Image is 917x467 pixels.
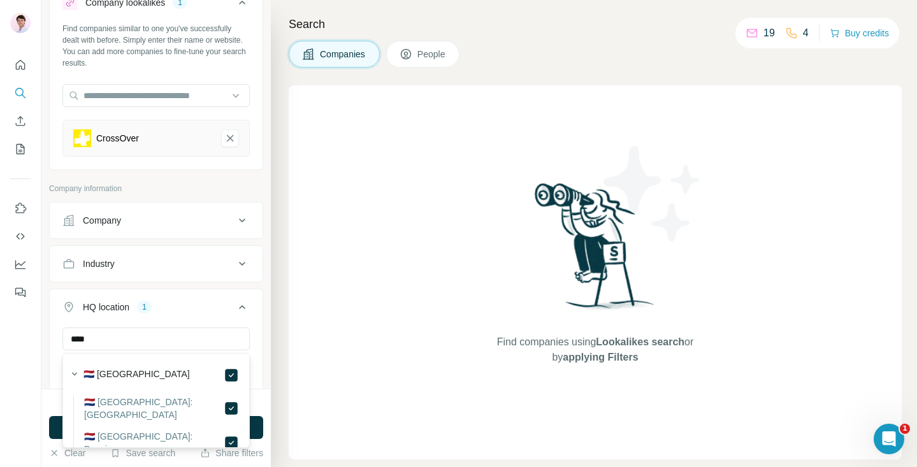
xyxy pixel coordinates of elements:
img: CrossOver-logo [73,129,91,147]
button: CrossOver-remove-button [221,129,239,147]
button: Company [50,205,263,236]
span: People [417,48,447,61]
div: 1 [137,301,152,313]
button: Quick start [10,54,31,76]
img: Surfe Illustration - Woman searching with binoculars [529,180,661,322]
button: Share filters [200,447,263,459]
div: CrossOver [96,132,139,145]
button: HQ location1 [50,292,263,327]
span: Lookalikes search [596,336,684,347]
label: 🇳🇱 [GEOGRAPHIC_DATA]: [GEOGRAPHIC_DATA] [84,396,224,421]
button: Run search [49,416,263,439]
p: 19 [763,25,775,41]
button: Dashboard [10,253,31,276]
label: 🇳🇱 [GEOGRAPHIC_DATA]: Bonaire [84,430,224,456]
div: Industry [83,257,115,270]
button: My lists [10,138,31,161]
button: Use Surfe API [10,225,31,248]
p: 4 [803,25,809,41]
button: Enrich CSV [10,110,31,133]
button: Search [10,82,31,104]
button: Industry [50,248,263,279]
p: Company information [49,183,263,194]
span: Companies [320,48,366,61]
div: Find companies similar to one you've successfully dealt with before. Simply enter their name or w... [62,23,250,69]
h4: Search [289,15,902,33]
img: Avatar [10,13,31,33]
span: applying Filters [563,352,638,363]
button: Use Surfe on LinkedIn [10,197,31,220]
button: Clear [49,447,85,459]
div: HQ location [83,301,129,313]
button: Buy credits [830,24,889,42]
span: 1 [900,424,910,434]
label: 🇳🇱 [GEOGRAPHIC_DATA] [83,368,190,383]
div: Company [83,214,121,227]
button: Save search [110,447,175,459]
button: Feedback [10,281,31,304]
iframe: Intercom live chat [874,424,904,454]
img: Surfe Illustration - Stars [595,136,710,251]
span: Find companies using or by [493,334,697,365]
